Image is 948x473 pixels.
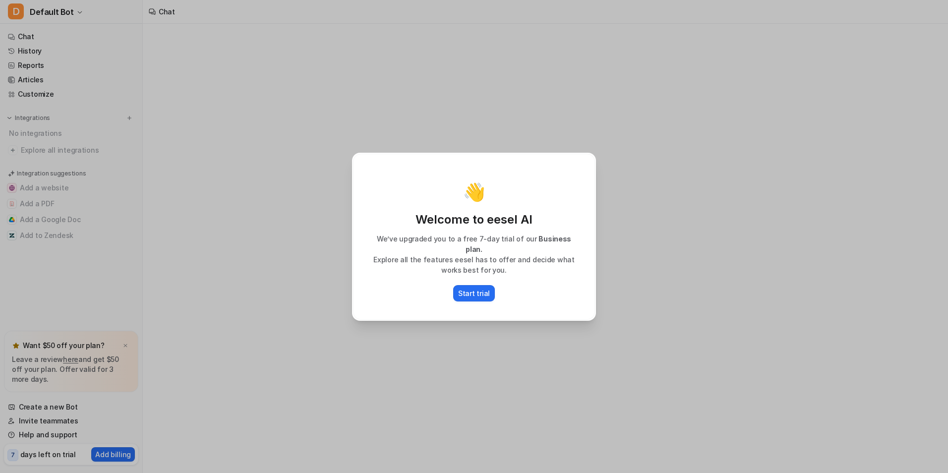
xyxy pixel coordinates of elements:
[363,212,585,228] p: Welcome to eesel AI
[453,285,495,301] button: Start trial
[463,182,485,202] p: 👋
[363,254,585,275] p: Explore all the features eesel has to offer and decide what works best for you.
[363,234,585,254] p: We’ve upgraded you to a free 7-day trial of our
[458,288,490,298] p: Start trial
